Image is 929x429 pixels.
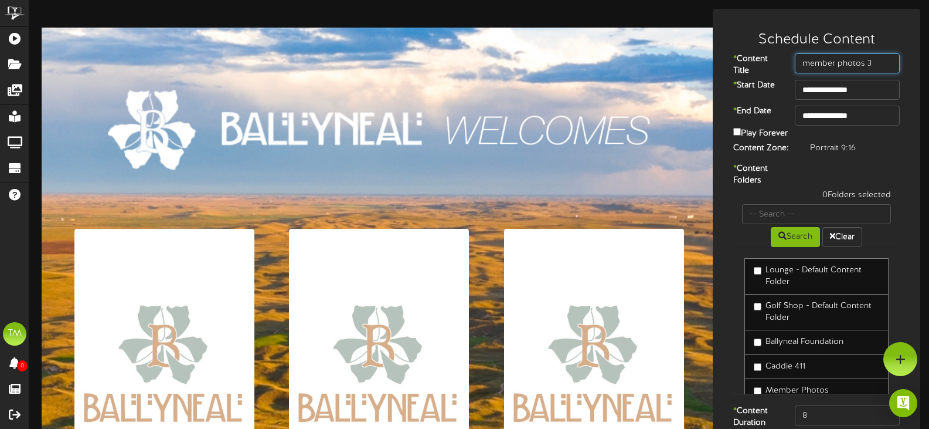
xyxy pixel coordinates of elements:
label: Lounge - Default Content Folder [754,265,879,288]
label: Member Photos [754,385,829,397]
div: TM [3,322,26,346]
label: Ballyneal Foundation [754,336,843,348]
div: 0 Folders selected [733,190,900,204]
input: Golf Shop - Default Content Folder [754,303,761,310]
label: End Date [724,106,786,117]
button: Clear [822,227,862,247]
button: Search [771,227,820,247]
label: Content Zone: [724,143,801,154]
input: Caddie 411 [754,363,761,371]
label: Content Folders [724,163,786,187]
label: Start Date [724,80,786,92]
span: 0 [17,360,28,371]
h3: Schedule Content [724,32,908,48]
input: Ballyneal Foundation [754,339,761,346]
input: 15 [795,406,900,425]
input: Play Forever [733,128,741,136]
label: Golf Shop - Default Content Folder [754,300,879,324]
input: Title of this Content [795,53,900,73]
div: Portrait 9:16 [801,143,908,154]
div: Open Intercom Messenger [889,389,917,417]
input: Lounge - Default Content Folder [754,267,761,275]
label: Play Forever [733,126,788,140]
input: Member Photos [754,387,761,395]
label: Content Title [724,53,786,77]
input: -- Search -- [742,204,891,224]
label: Caddie 411 [754,361,805,373]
